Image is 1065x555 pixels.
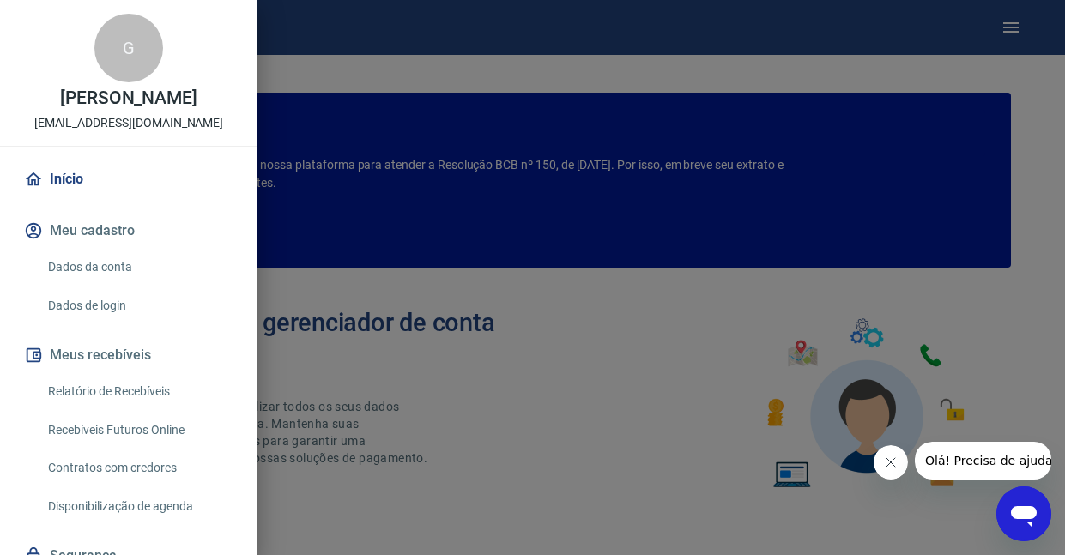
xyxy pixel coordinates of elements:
[34,114,224,132] p: [EMAIL_ADDRESS][DOMAIN_NAME]
[21,212,237,250] button: Meu cadastro
[874,445,908,480] iframe: Fechar mensagem
[21,336,237,374] button: Meus recebíveis
[41,288,237,323] a: Dados de login
[41,450,237,486] a: Contratos com credores
[41,413,237,448] a: Recebíveis Futuros Online
[41,374,237,409] a: Relatório de Recebíveis
[41,489,237,524] a: Disponibilização de agenda
[915,442,1051,480] iframe: Mensagem da empresa
[60,89,197,107] p: [PERSON_NAME]
[21,160,237,198] a: Início
[996,486,1051,541] iframe: Botão para abrir a janela de mensagens
[10,12,144,26] span: Olá! Precisa de ajuda?
[41,250,237,285] a: Dados da conta
[94,14,163,82] div: G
